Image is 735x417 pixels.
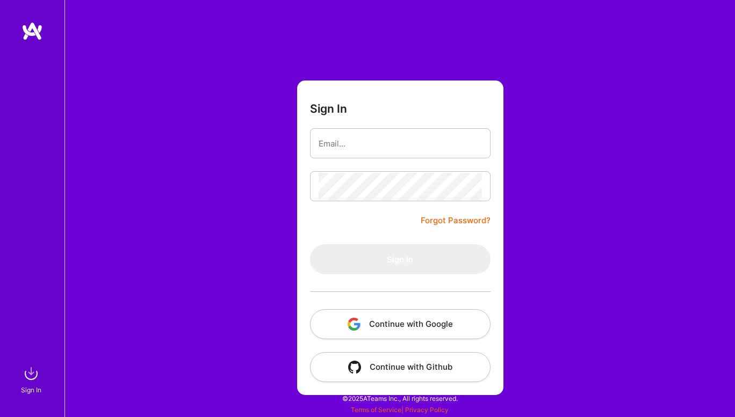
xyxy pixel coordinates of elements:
[310,102,347,115] h3: Sign In
[319,130,482,157] input: Email...
[21,21,43,41] img: logo
[405,406,449,414] a: Privacy Policy
[64,385,735,412] div: © 2025 ATeams Inc., All rights reserved.
[23,363,42,396] a: sign inSign In
[351,406,401,414] a: Terms of Service
[21,384,41,396] div: Sign In
[20,363,42,384] img: sign in
[310,309,491,339] button: Continue with Google
[421,214,491,227] a: Forgot Password?
[310,352,491,382] button: Continue with Github
[348,361,361,374] img: icon
[351,406,449,414] span: |
[310,244,491,274] button: Sign In
[348,318,361,331] img: icon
